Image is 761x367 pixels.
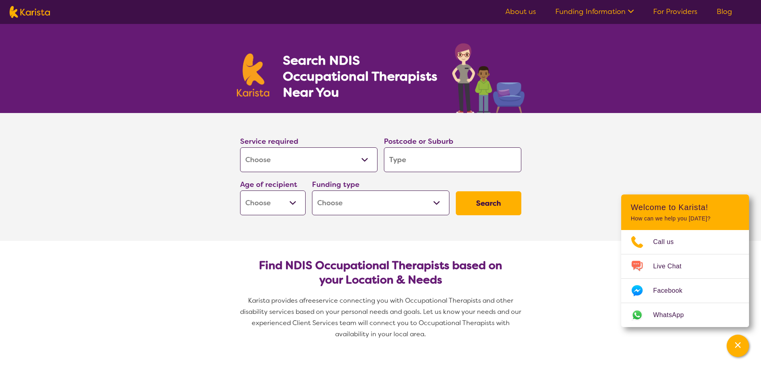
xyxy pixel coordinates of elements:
[653,7,697,16] a: For Providers
[555,7,634,16] a: Funding Information
[631,202,739,212] h2: Welcome to Karista!
[246,258,515,287] h2: Find NDIS Occupational Therapists based on your Location & Needs
[240,137,298,146] label: Service required
[452,43,525,113] img: occupational-therapy
[283,52,438,100] h1: Search NDIS Occupational Therapists Near You
[505,7,536,16] a: About us
[653,285,692,297] span: Facebook
[631,215,739,222] p: How can we help you [DATE]?
[237,54,270,97] img: Karista logo
[240,296,523,338] span: service connecting you with Occupational Therapists and other disability services based on your p...
[653,309,693,321] span: WhatsApp
[456,191,521,215] button: Search
[621,230,749,327] ul: Choose channel
[312,180,360,189] label: Funding type
[621,303,749,327] a: Web link opens in a new tab.
[727,335,749,357] button: Channel Menu
[653,236,684,248] span: Call us
[384,137,453,146] label: Postcode or Suburb
[10,6,50,18] img: Karista logo
[303,296,316,305] span: free
[384,147,521,172] input: Type
[653,260,691,272] span: Live Chat
[621,194,749,327] div: Channel Menu
[240,180,297,189] label: Age of recipient
[717,7,732,16] a: Blog
[248,296,303,305] span: Karista provides a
